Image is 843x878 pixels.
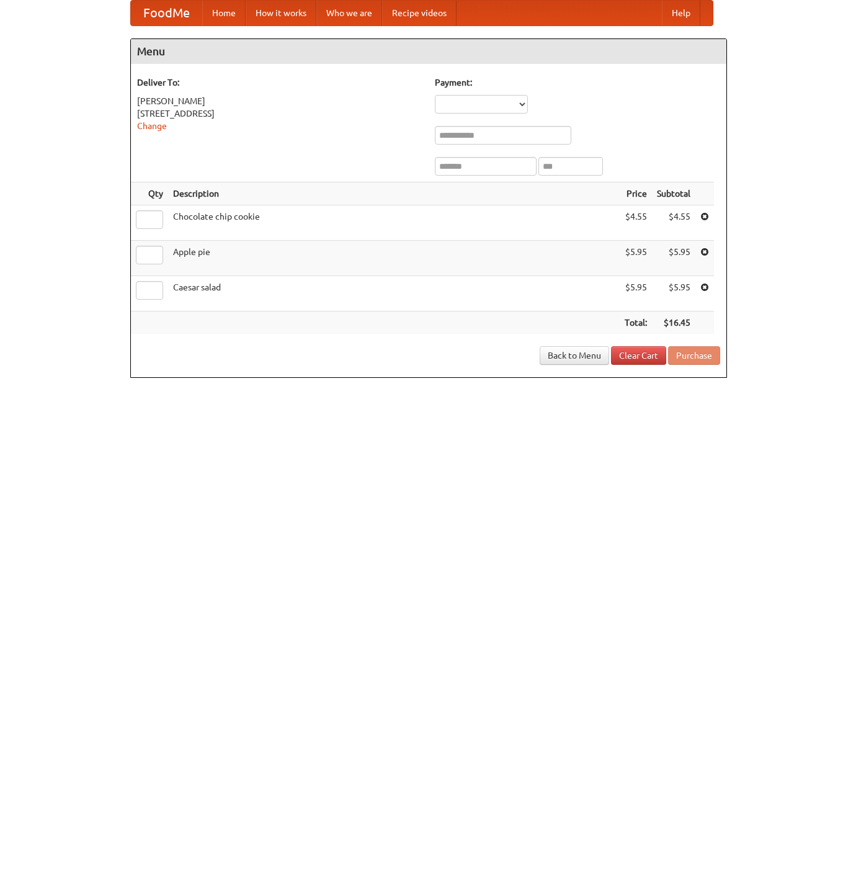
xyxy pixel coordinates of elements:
[652,276,695,311] td: $5.95
[168,276,620,311] td: Caesar salad
[620,182,652,205] th: Price
[620,205,652,241] td: $4.55
[131,1,202,25] a: FoodMe
[246,1,316,25] a: How it works
[382,1,457,25] a: Recipe videos
[168,205,620,241] td: Chocolate chip cookie
[652,182,695,205] th: Subtotal
[652,205,695,241] td: $4.55
[168,241,620,276] td: Apple pie
[662,1,700,25] a: Help
[668,346,720,365] button: Purchase
[202,1,246,25] a: Home
[611,346,666,365] a: Clear Cart
[620,276,652,311] td: $5.95
[620,241,652,276] td: $5.95
[316,1,382,25] a: Who we are
[168,182,620,205] th: Description
[131,182,168,205] th: Qty
[137,107,422,120] div: [STREET_ADDRESS]
[652,241,695,276] td: $5.95
[137,95,422,107] div: [PERSON_NAME]
[540,346,609,365] a: Back to Menu
[137,121,167,131] a: Change
[435,76,720,89] h5: Payment:
[620,311,652,334] th: Total:
[652,311,695,334] th: $16.45
[137,76,422,89] h5: Deliver To:
[131,39,726,64] h4: Menu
